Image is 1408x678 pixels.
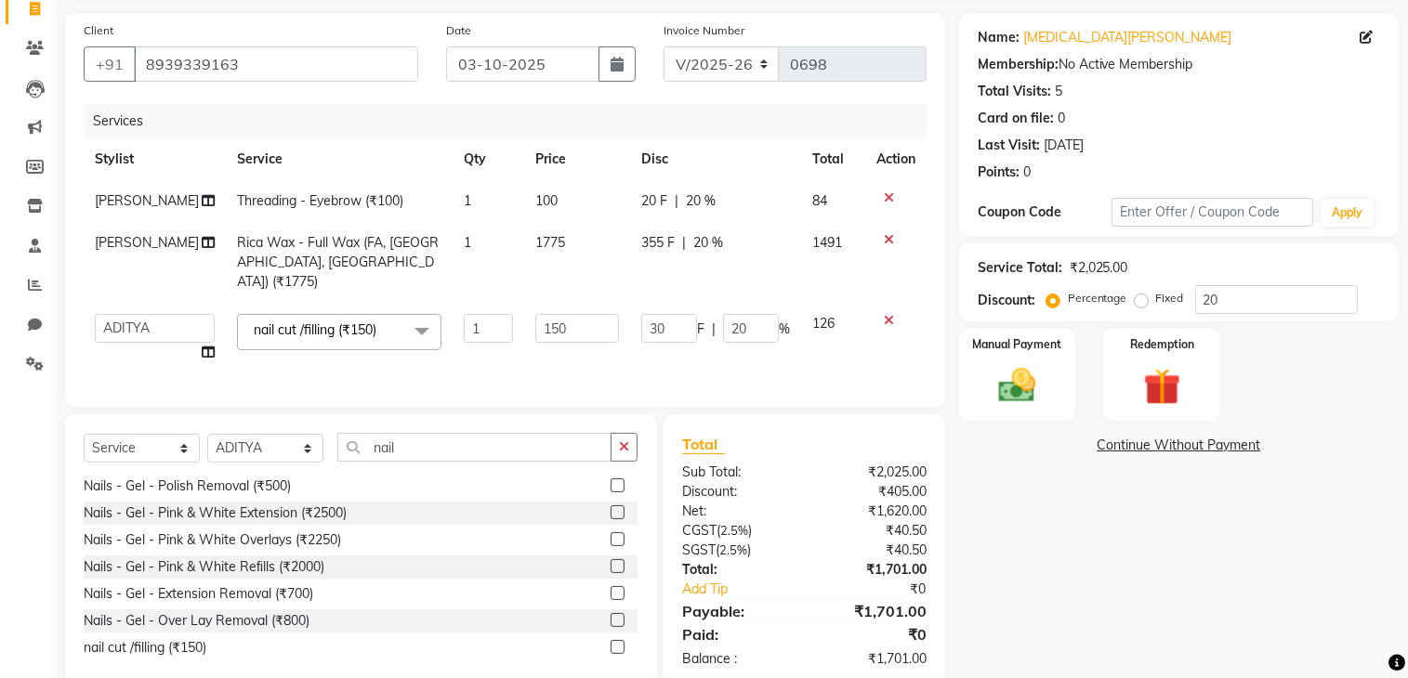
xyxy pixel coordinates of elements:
th: Price [524,138,630,180]
span: F [697,319,704,339]
span: nail cut /filling (₹150) [254,321,376,338]
div: ₹1,620.00 [804,502,940,521]
th: Total [801,138,865,180]
th: Stylist [84,138,226,180]
div: Nails - Gel - Pink & White Extension (₹2500) [84,503,347,523]
label: Redemption [1130,336,1194,353]
span: [PERSON_NAME] [95,234,199,251]
input: Enter Offer / Coupon Code [1112,198,1313,227]
div: Last Visit: [978,136,1040,155]
a: x [376,321,385,338]
span: 126 [812,315,835,332]
span: 20 % [693,233,723,253]
span: 1 [464,234,471,251]
div: nail cut /filling (₹150) [84,638,206,658]
img: _cash.svg [987,364,1046,407]
div: Sub Total: [668,463,804,482]
div: ₹1,701.00 [804,560,940,580]
label: Fixed [1156,290,1184,306]
a: Continue Without Payment [963,436,1395,455]
a: [MEDICAL_DATA][PERSON_NAME] [1023,28,1232,47]
div: Nails - Gel - Over Lay Removal (₹800) [84,611,309,631]
span: [PERSON_NAME] [95,192,199,209]
div: ( ) [668,521,804,541]
div: ( ) [668,541,804,560]
span: 100 [535,192,558,209]
div: ₹0 [827,580,941,599]
div: Net: [668,502,804,521]
div: Services [86,104,941,138]
label: Date [446,22,471,39]
div: 5 [1055,82,1062,101]
div: Total Visits: [978,82,1051,101]
div: Discount: [978,291,1035,310]
input: Search or Scan [337,433,612,462]
label: Invoice Number [664,22,744,39]
div: Balance : [668,649,804,669]
div: ₹2,025.00 [1070,258,1128,278]
div: ₹0 [804,623,940,645]
th: Disc [630,138,801,180]
div: Nails - Gel - Pink & White Overlays (₹2250) [84,530,341,550]
span: 355 F [641,233,675,253]
div: Coupon Code [978,202,1112,222]
span: CGST [682,522,717,539]
div: 0 [1058,109,1065,128]
span: Total [682,435,725,454]
span: 2.5% [719,542,747,557]
span: | [675,191,678,211]
span: 20 F [641,191,667,211]
div: Name: [978,28,1020,47]
div: ₹1,701.00 [804,649,940,669]
th: Qty [453,138,524,180]
div: Payable: [668,600,804,622]
th: Service [226,138,453,180]
span: | [712,319,716,339]
div: Nails - Gel - Extension Removal (₹700) [84,584,313,604]
div: ₹40.50 [804,541,940,560]
div: Membership: [978,55,1059,74]
span: % [779,319,790,339]
span: SGST [682,541,716,558]
div: No Active Membership [978,55,1380,74]
div: Service Total: [978,258,1062,278]
a: Add Tip [668,580,827,599]
span: Rica Wax - Full Wax (FA, [GEOGRAPHIC_DATA], [GEOGRAPHIC_DATA]) (₹1775) [237,234,439,290]
label: Percentage [1068,290,1127,306]
span: 20 % [686,191,716,211]
span: 1491 [812,234,842,251]
div: Card on file: [978,109,1054,128]
div: Paid: [668,623,804,645]
th: Action [865,138,927,180]
span: 2.5% [720,523,748,538]
div: 0 [1023,163,1031,182]
label: Client [84,22,113,39]
div: [DATE] [1044,136,1084,155]
img: _gift.svg [1132,364,1191,410]
div: ₹40.50 [804,521,940,541]
div: ₹1,701.00 [804,600,940,622]
div: ₹2,025.00 [804,463,940,482]
div: Total: [668,560,804,580]
button: +91 [84,46,136,82]
input: Search by Name/Mobile/Email/Code [134,46,418,82]
div: Points: [978,163,1020,182]
span: Threading - Eyebrow (₹100) [237,192,403,209]
div: Nails - Gel - Polish Removal (₹500) [84,476,291,496]
button: Apply [1321,199,1374,227]
label: Manual Payment [973,336,1062,353]
div: Nails - Gel - Pink & White Rells (₹2000) [84,557,324,577]
span: 1775 [535,234,565,251]
span: 84 [812,192,827,209]
span: 1 [464,192,471,209]
div: Discount: [668,482,804,502]
span: | [682,233,686,253]
div: ₹405.00 [804,482,940,502]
